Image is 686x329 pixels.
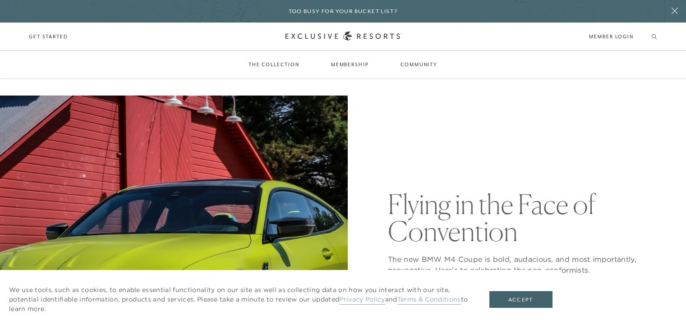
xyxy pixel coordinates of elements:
[322,51,378,78] a: Membership
[489,291,552,308] button: Accept
[339,295,385,305] a: Privacy Policy
[9,285,471,314] p: We use tools, such as cookies, to enable essential functionality on our site as well as collectin...
[289,7,398,16] h6: Too busy for your bucket list?
[391,51,447,78] a: Community
[388,254,657,275] p: The new BMW M4 Coupe is bold, audacious, and most importantly, provocative. Here's to celebrating...
[388,191,657,245] h1: Flying in the Face of Convention
[589,32,634,41] a: Member Login
[397,295,461,305] a: Terms & Conditions
[29,32,68,41] a: Get Started
[239,51,308,78] a: The Collection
